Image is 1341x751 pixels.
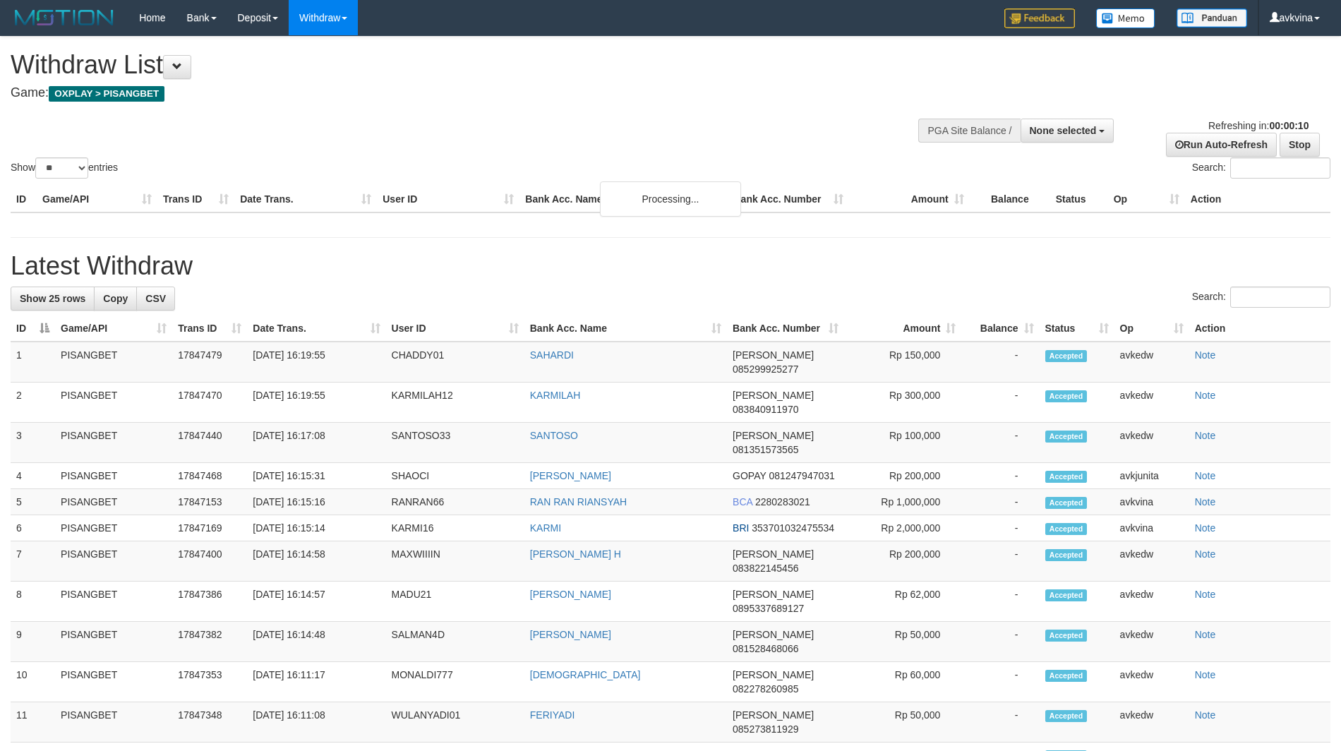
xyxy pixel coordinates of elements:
[386,489,524,515] td: RANRAN66
[1195,548,1216,560] a: Note
[55,582,172,622] td: PISANGBET
[1114,316,1189,342] th: Op: activate to sort column ascending
[1195,709,1216,721] a: Note
[172,423,247,463] td: 17847440
[1195,349,1216,361] a: Note
[1114,383,1189,423] td: avkedw
[172,463,247,489] td: 17847468
[55,515,172,541] td: PISANGBET
[1195,496,1216,507] a: Note
[844,383,961,423] td: Rp 300,000
[11,383,55,423] td: 2
[55,316,172,342] th: Game/API: activate to sort column ascending
[11,51,880,79] h1: Withdraw List
[386,702,524,743] td: WULANYADI01
[733,643,798,654] span: Copy 081528468066 to clipboard
[733,364,798,375] span: Copy 085299925277 to clipboard
[530,349,574,361] a: SAHARDI
[11,515,55,541] td: 6
[1045,497,1088,509] span: Accepted
[733,563,798,574] span: Copy 083822145456 to clipboard
[530,669,641,680] a: [DEMOGRAPHIC_DATA]
[1045,589,1088,601] span: Accepted
[247,582,385,622] td: [DATE] 16:14:57
[961,702,1039,743] td: -
[247,342,385,383] td: [DATE] 16:19:55
[1004,8,1075,28] img: Feedback.jpg
[961,489,1039,515] td: -
[247,541,385,582] td: [DATE] 16:14:58
[1114,515,1189,541] td: avkvina
[11,342,55,383] td: 1
[11,702,55,743] td: 11
[844,316,961,342] th: Amount: activate to sort column ascending
[35,157,88,179] select: Showentries
[1230,287,1330,308] input: Search:
[11,541,55,582] td: 7
[11,86,880,100] h4: Game:
[386,582,524,622] td: MADU21
[1050,186,1108,212] th: Status
[1096,8,1155,28] img: Button%20Memo.svg
[1045,670,1088,682] span: Accepted
[733,444,798,455] span: Copy 081351573565 to clipboard
[11,622,55,662] td: 9
[55,622,172,662] td: PISANGBET
[1195,470,1216,481] a: Note
[1045,630,1088,642] span: Accepted
[844,702,961,743] td: Rp 50,000
[1040,316,1114,342] th: Status: activate to sort column ascending
[11,186,37,212] th: ID
[1045,710,1088,722] span: Accepted
[733,390,814,401] span: [PERSON_NAME]
[1114,541,1189,582] td: avkedw
[55,541,172,582] td: PISANGBET
[733,470,766,481] span: GOPAY
[247,702,385,743] td: [DATE] 16:11:08
[1192,287,1330,308] label: Search:
[1195,430,1216,441] a: Note
[55,702,172,743] td: PISANGBET
[970,186,1050,212] th: Balance
[20,293,85,304] span: Show 25 rows
[733,669,814,680] span: [PERSON_NAME]
[55,463,172,489] td: PISANGBET
[94,287,137,311] a: Copy
[11,316,55,342] th: ID: activate to sort column descending
[1114,423,1189,463] td: avkedw
[247,316,385,342] th: Date Trans.: activate to sort column ascending
[172,541,247,582] td: 17847400
[530,496,627,507] a: RAN RAN RIANSYAH
[386,383,524,423] td: KARMILAH12
[733,603,804,614] span: Copy 0895337689127 to clipboard
[1045,549,1088,561] span: Accepted
[961,423,1039,463] td: -
[1021,119,1114,143] button: None selected
[11,463,55,489] td: 4
[961,515,1039,541] td: -
[11,157,118,179] label: Show entries
[961,342,1039,383] td: -
[386,662,524,702] td: MONALDI777
[519,186,728,212] th: Bank Acc. Name
[1045,431,1088,443] span: Accepted
[1192,157,1330,179] label: Search:
[727,316,844,342] th: Bank Acc. Number: activate to sort column ascending
[733,548,814,560] span: [PERSON_NAME]
[530,522,561,534] a: KARMI
[844,463,961,489] td: Rp 200,000
[769,470,834,481] span: Copy 081247947031 to clipboard
[1195,522,1216,534] a: Note
[530,470,611,481] a: [PERSON_NAME]
[733,404,798,415] span: Copy 083840911970 to clipboard
[844,423,961,463] td: Rp 100,000
[733,430,814,441] span: [PERSON_NAME]
[1114,582,1189,622] td: avkedw
[961,316,1039,342] th: Balance: activate to sort column ascending
[1189,316,1330,342] th: Action
[733,709,814,721] span: [PERSON_NAME]
[733,683,798,695] span: Copy 082278260985 to clipboard
[755,496,810,507] span: Copy 2280283021 to clipboard
[1269,120,1309,131] strong: 00:00:10
[1045,471,1088,483] span: Accepted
